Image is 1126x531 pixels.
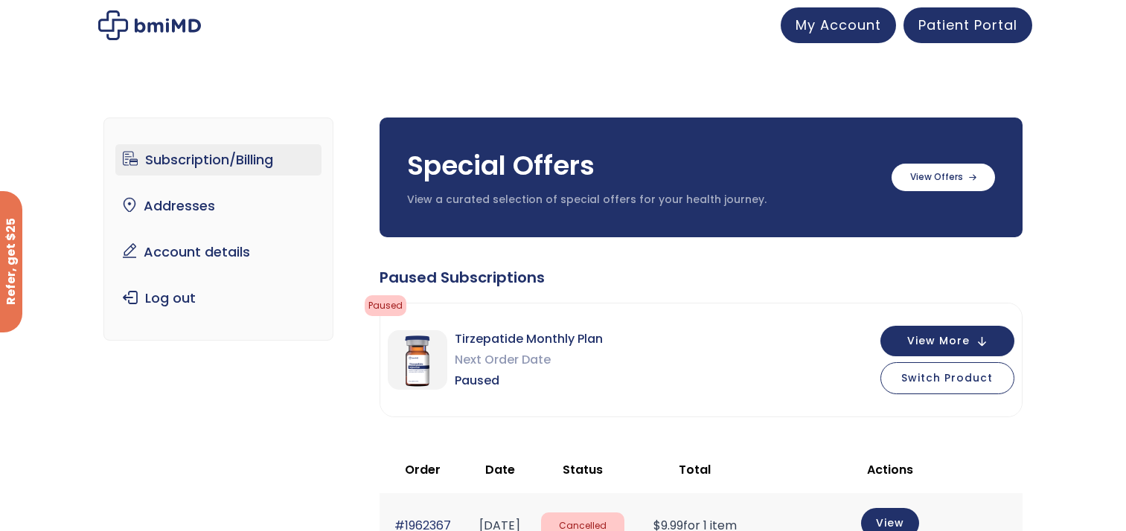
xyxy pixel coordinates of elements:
img: Tirzepatide Monthly Plan [388,330,447,390]
a: Patient Portal [903,7,1032,43]
h3: Special Offers [407,147,877,184]
span: Date [485,461,515,478]
span: Order [405,461,441,478]
a: Addresses [115,190,322,222]
span: My Account [796,16,881,34]
a: Subscription/Billing [115,144,322,176]
a: My Account [781,7,896,43]
span: Patient Portal [918,16,1017,34]
span: Status [563,461,603,478]
p: View a curated selection of special offers for your health journey. [407,193,877,207]
a: Log out [115,283,322,314]
span: Actions [867,461,913,478]
span: View More [907,336,970,346]
img: My account [98,10,201,40]
div: Paused Subscriptions [380,267,1023,288]
span: Switch Product [901,370,993,385]
span: Paused [365,295,406,316]
nav: Account pages [103,118,333,341]
button: View More [880,326,1014,356]
button: Switch Product [880,362,1014,394]
span: Total [679,461,711,478]
a: Account details [115,236,322,268]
